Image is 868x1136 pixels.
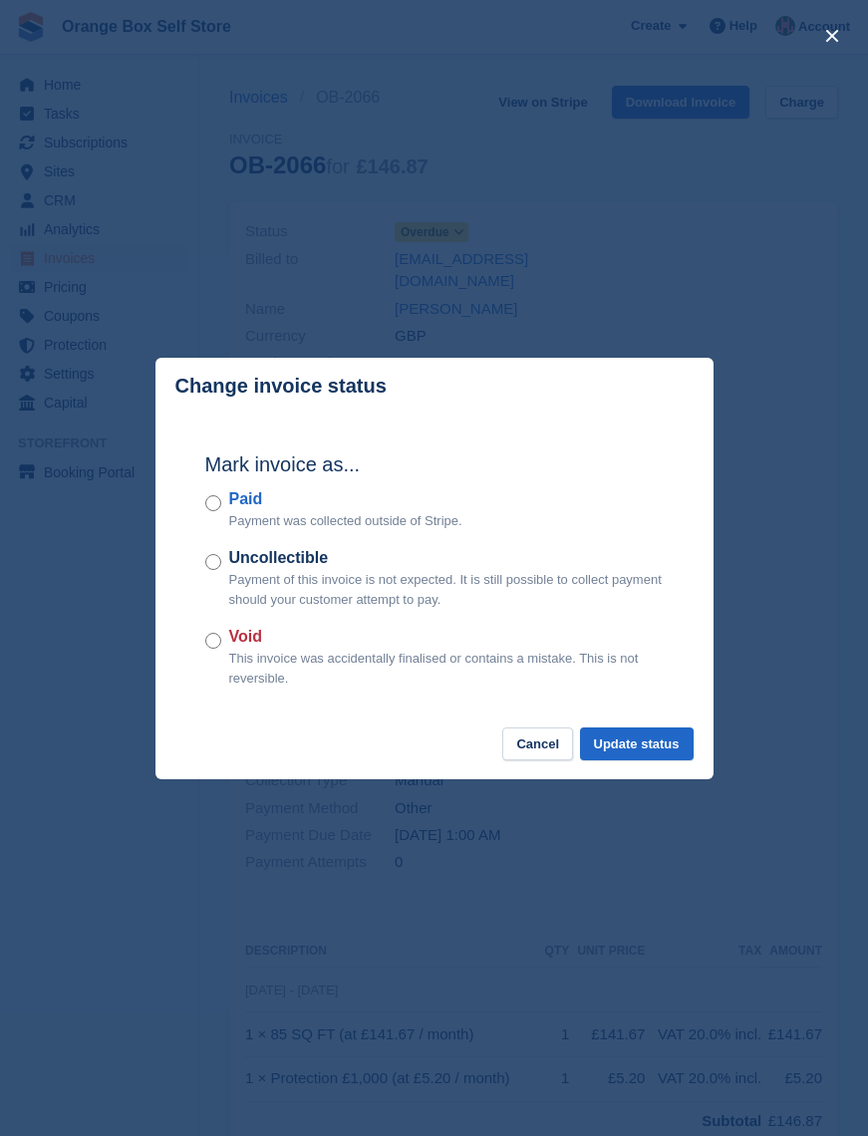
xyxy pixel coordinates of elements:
[175,375,387,398] p: Change invoice status
[229,649,664,688] p: This invoice was accidentally finalised or contains a mistake. This is not reversible.
[816,20,848,52] button: close
[502,727,573,760] button: Cancel
[229,546,664,570] label: Uncollectible
[580,727,694,760] button: Update status
[229,487,462,511] label: Paid
[229,625,664,649] label: Void
[229,570,664,609] p: Payment of this invoice is not expected. It is still possible to collect payment should your cust...
[205,449,664,479] h2: Mark invoice as...
[229,511,462,531] p: Payment was collected outside of Stripe.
